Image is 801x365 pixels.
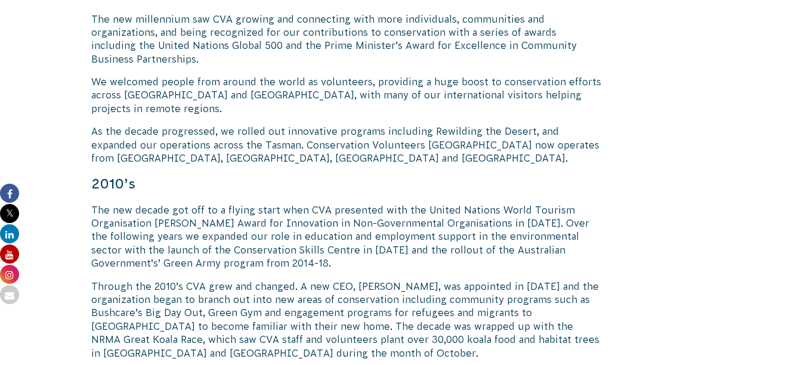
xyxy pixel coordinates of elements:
[91,13,603,66] p: The new millennium saw CVA growing and connecting with more individuals, communities and organiza...
[91,203,603,270] p: The new decade got off to a flying start when CVA presented with the United Nations World Tourism...
[91,280,603,360] p: Through the 2010’s CVA grew and changed. A new CEO, [PERSON_NAME], was appointed in [DATE] and th...
[91,125,603,165] p: As the decade progressed, we rolled out innovative programs including Rewilding the Desert, and e...
[91,75,603,115] p: We welcomed people from around the world as volunteers, providing a huge boost to conservation ef...
[91,174,603,193] h4: 2010’s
